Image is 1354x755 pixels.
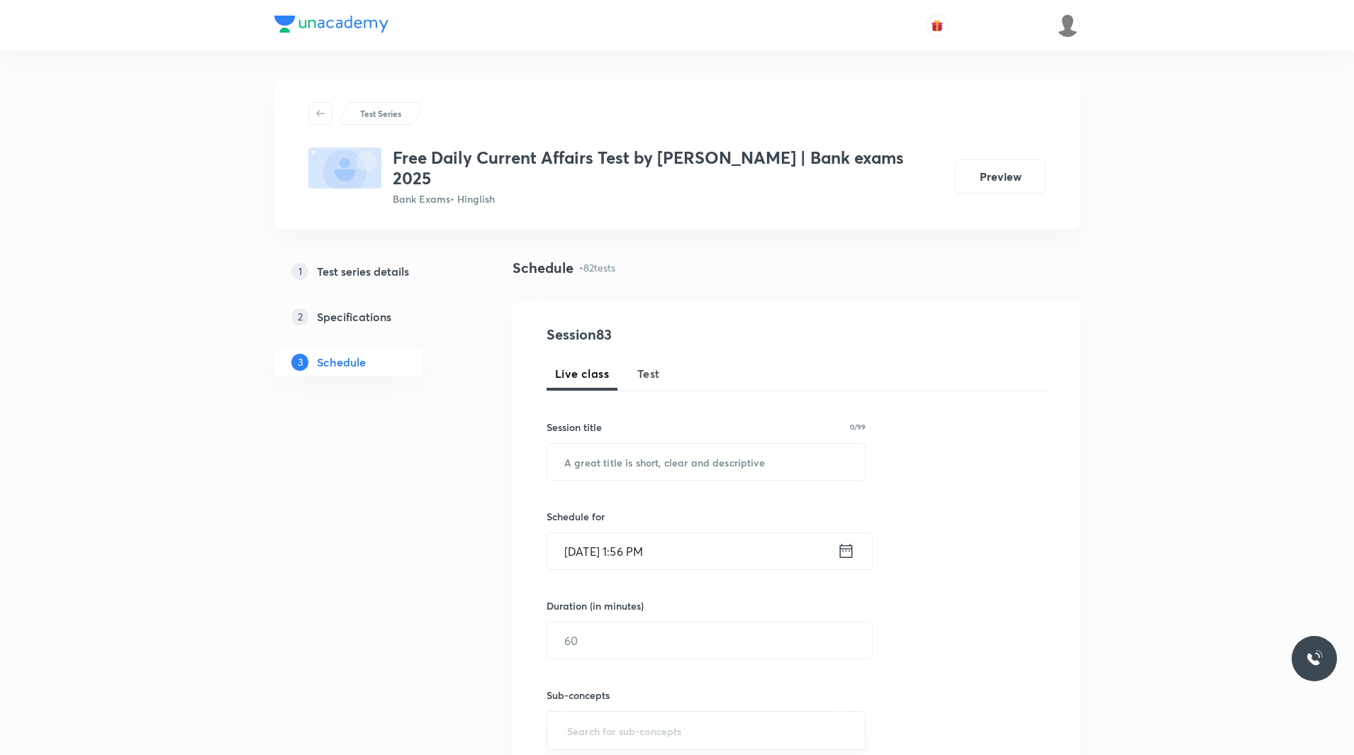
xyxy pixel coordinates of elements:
h5: Test series details [317,263,409,280]
img: fallback-thumbnail.png [308,147,381,189]
a: 1Test series details [274,257,467,286]
img: avatar [931,19,944,32]
p: Test Series [360,107,401,120]
p: 2 [291,308,308,325]
img: ttu [1306,650,1323,667]
h4: Session 83 [547,324,805,345]
h6: Schedule for [547,509,866,524]
img: Company Logo [274,16,388,33]
p: 0/99 [850,423,866,430]
h6: Sub-concepts [547,688,866,703]
h6: Session title [547,420,602,435]
h3: Free Daily Current Affairs Test by [PERSON_NAME] | Bank exams 2025 [393,147,944,189]
p: 1 [291,263,308,280]
p: Bank Exams • Hinglish [393,191,944,206]
button: avatar [926,14,949,37]
button: Open [857,729,860,732]
h4: Schedule [513,257,574,279]
button: Preview [955,160,1046,194]
span: Test [637,365,660,382]
input: 60 [547,622,872,659]
a: Company Logo [274,16,388,36]
img: Piyush Mishra [1056,13,1080,38]
h5: Schedule [317,354,366,371]
input: Search for sub-concepts [564,717,848,744]
a: 2Specifications [274,303,467,331]
h5: Specifications [317,308,391,325]
p: • 82 tests [579,260,615,275]
h6: Duration (in minutes) [547,598,644,613]
p: 3 [291,354,308,371]
input: A great title is short, clear and descriptive [547,444,865,480]
span: Live class [555,365,609,382]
